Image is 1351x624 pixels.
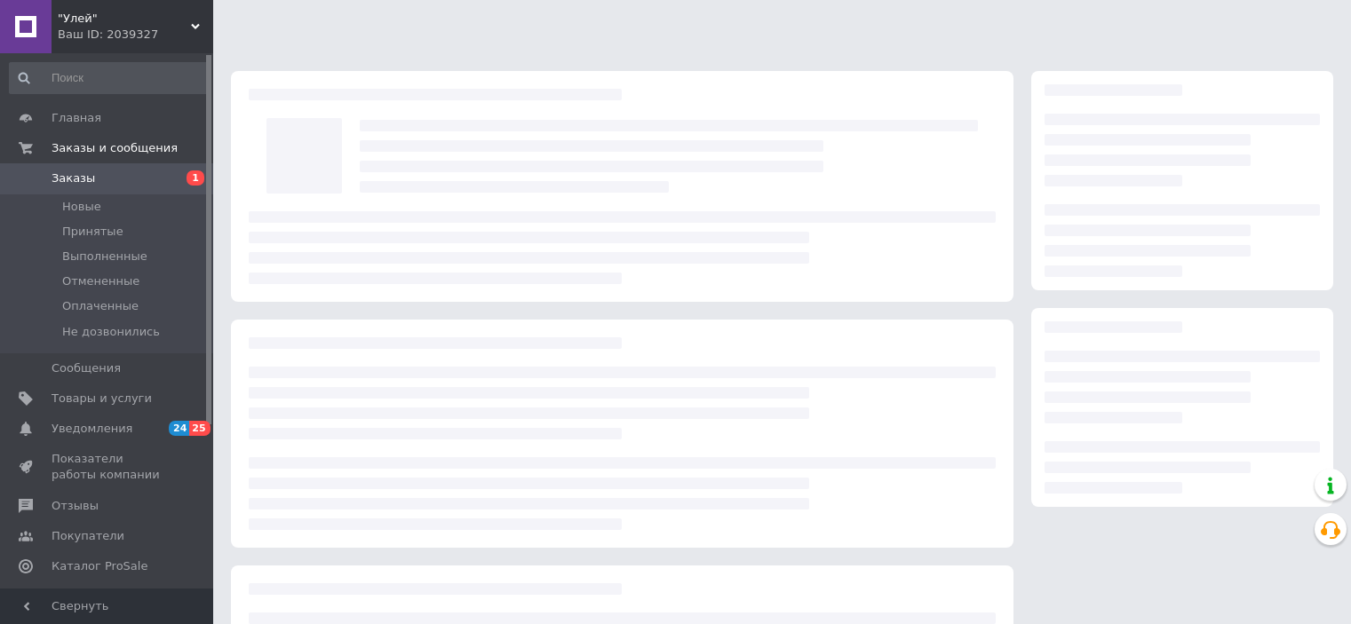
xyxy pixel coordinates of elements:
[58,27,213,43] div: Ваш ID: 2039327
[52,528,124,544] span: Покупатели
[62,199,101,215] span: Новые
[189,421,210,436] span: 25
[52,391,152,407] span: Товары и услуги
[187,170,204,186] span: 1
[58,11,191,27] span: "Улей"
[52,498,99,514] span: Отзывы
[62,249,147,265] span: Выполненные
[9,62,210,94] input: Поиск
[62,324,160,340] span: Не дозвонились
[52,110,101,126] span: Главная
[52,170,95,186] span: Заказы
[62,224,123,240] span: Принятые
[52,360,121,376] span: Сообщения
[52,140,178,156] span: Заказы и сообщения
[52,451,164,483] span: Показатели работы компании
[169,421,189,436] span: 24
[52,421,132,437] span: Уведомления
[62,273,139,289] span: Отмененные
[52,558,147,574] span: Каталог ProSale
[62,298,139,314] span: Оплаченные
